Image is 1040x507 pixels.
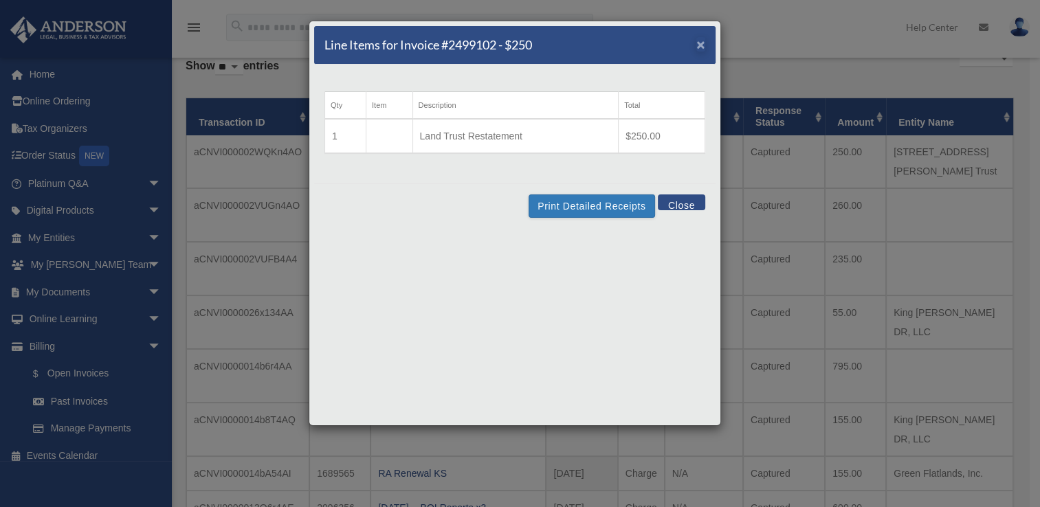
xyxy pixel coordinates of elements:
[619,92,705,120] th: Total
[696,37,705,52] button: Close
[696,36,705,52] span: ×
[529,194,654,218] button: Print Detailed Receipts
[619,119,705,153] td: $250.00
[366,92,412,120] th: Item
[412,119,619,153] td: Land Trust Restatement
[658,194,705,210] button: Close
[412,92,619,120] th: Description
[325,119,366,153] td: 1
[324,36,532,54] h5: Line Items for Invoice #2499102 - $250
[325,92,366,120] th: Qty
